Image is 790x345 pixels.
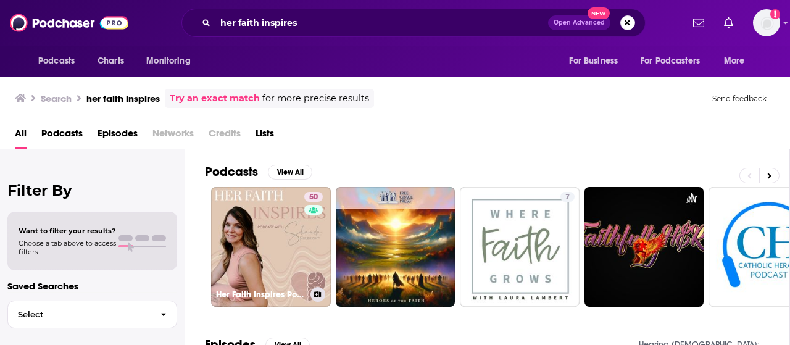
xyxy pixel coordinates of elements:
[262,91,369,106] span: for more precise results
[41,123,83,149] a: Podcasts
[7,280,177,292] p: Saved Searches
[19,239,116,256] span: Choose a tab above to access filters.
[753,9,780,36] span: Logged in as WPubPR1
[152,123,194,149] span: Networks
[19,227,116,235] span: Want to filter your results?
[146,52,190,70] span: Monitoring
[205,164,312,180] a: PodcastsView All
[209,123,241,149] span: Credits
[569,52,618,70] span: For Business
[304,192,323,202] a: 50
[7,181,177,199] h2: Filter By
[268,165,312,180] button: View All
[560,49,633,73] button: open menu
[554,20,605,26] span: Open Advanced
[770,9,780,19] svg: Add a profile image
[633,49,718,73] button: open menu
[30,49,91,73] button: open menu
[641,52,700,70] span: For Podcasters
[715,49,760,73] button: open menu
[89,49,131,73] a: Charts
[215,13,548,33] input: Search podcasts, credits, & more...
[205,164,258,180] h2: Podcasts
[753,9,780,36] img: User Profile
[256,123,274,149] a: Lists
[216,289,306,300] h3: Her Faith Inspires Podcast
[10,11,128,35] img: Podchaser - Follow, Share and Rate Podcasts
[688,12,709,33] a: Show notifications dropdown
[724,52,745,70] span: More
[8,310,151,318] span: Select
[460,187,580,307] a: 7
[560,192,575,202] a: 7
[86,93,160,104] h3: her faith inspires
[15,123,27,149] a: All
[753,9,780,36] button: Show profile menu
[565,191,570,204] span: 7
[181,9,646,37] div: Search podcasts, credits, & more...
[588,7,610,19] span: New
[7,301,177,328] button: Select
[41,93,72,104] h3: Search
[98,123,138,149] a: Episodes
[548,15,610,30] button: Open AdvancedNew
[709,93,770,104] button: Send feedback
[138,49,206,73] button: open menu
[38,52,75,70] span: Podcasts
[719,12,738,33] a: Show notifications dropdown
[211,187,331,307] a: 50Her Faith Inspires Podcast
[98,52,124,70] span: Charts
[170,91,260,106] a: Try an exact match
[309,191,318,204] span: 50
